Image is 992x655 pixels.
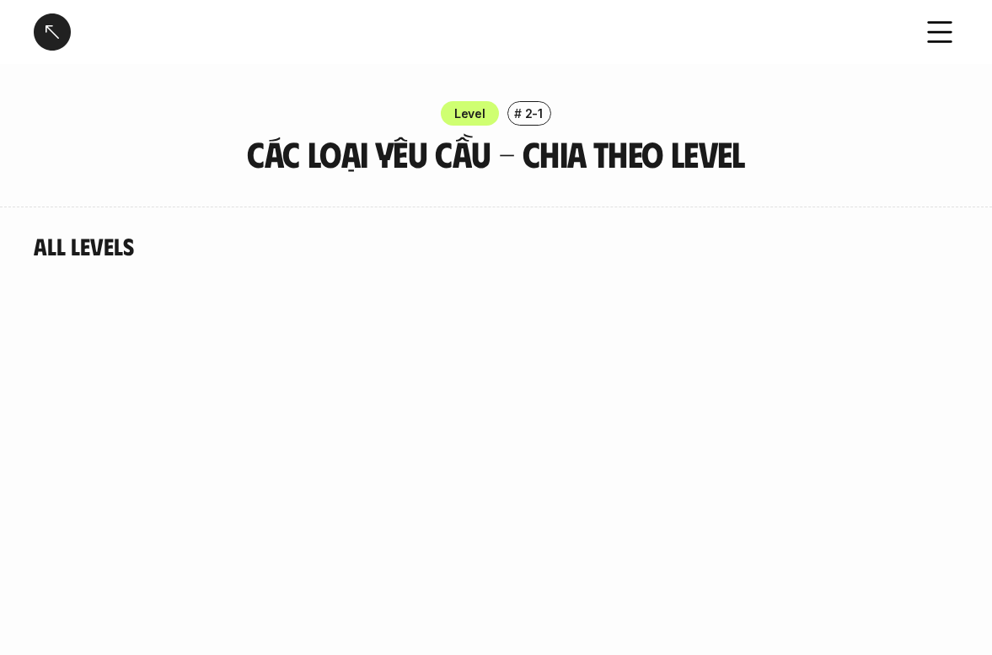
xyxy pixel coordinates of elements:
[525,105,543,122] p: 2-1
[514,107,522,120] h6: #
[138,134,855,173] h3: Các loại yêu cầu - Chia theo level
[454,105,485,122] p: Level
[34,232,958,260] h4: All levels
